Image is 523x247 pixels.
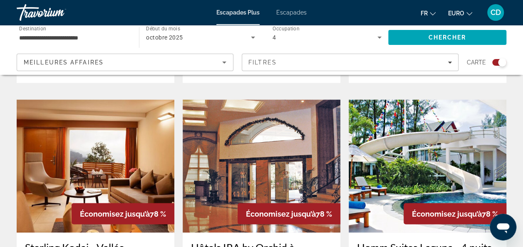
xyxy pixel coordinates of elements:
[273,26,300,32] span: Occupation
[412,209,482,218] span: Économisez jusqu’à
[19,25,46,31] span: Destination
[448,10,464,17] span: EURO
[17,99,174,232] img: Sterling Kodai - Vallée
[248,59,277,66] span: Filtres
[146,26,180,32] span: Début du mois
[388,30,506,45] button: Rechercher
[421,7,436,19] button: Changer la langue
[246,209,316,218] span: Économisez jusqu’à
[146,34,183,41] span: octobre 2025
[24,57,226,67] mat-select: Trier par
[80,209,150,218] span: Économisez jusqu’à
[238,203,340,224] div: 78 %
[19,33,128,43] input: Sélectionnez la destination
[216,9,260,16] a: Escapades Plus
[421,10,428,17] span: Fr
[276,9,307,16] a: Escapades
[349,99,506,232] img: Homm Suites Laguna - 4 nuits
[491,8,501,17] span: CD
[72,203,174,224] div: 78 %
[242,54,459,71] button: Filtres
[404,203,506,224] div: 78 %
[490,214,516,240] iframe: Bouton de lancement de la fenêtre de messagerie
[448,7,472,19] button: Changer de devise
[183,99,340,232] img: Hôtels IRA by Orchid à Mumbai
[428,34,466,41] span: Chercher
[273,34,276,41] span: 4
[17,2,100,23] a: Travorium
[467,57,486,68] span: Carte
[24,59,104,66] span: Meilleures affaires
[485,4,506,21] button: Menu utilisateur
